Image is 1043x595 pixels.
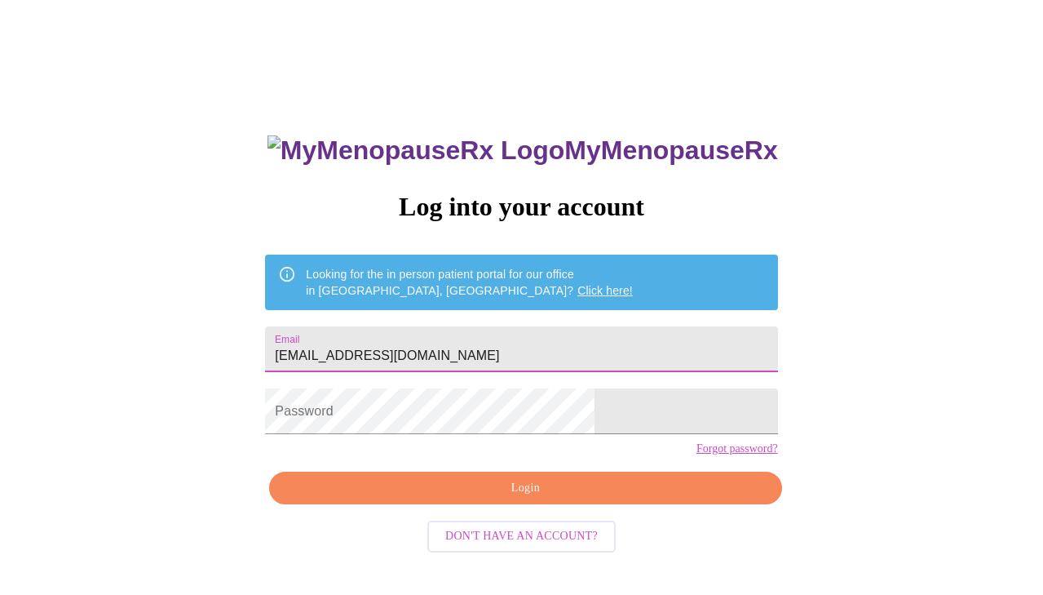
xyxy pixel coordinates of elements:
[269,472,781,505] button: Login
[577,284,633,297] a: Click here!
[423,528,620,542] a: Don't have an account?
[696,442,778,455] a: Forgot password?
[267,135,564,166] img: MyMenopauseRx Logo
[265,192,777,222] h3: Log into your account
[288,478,762,499] span: Login
[306,260,633,305] div: Looking for the in person patient portal for our office in [GEOGRAPHIC_DATA], [GEOGRAPHIC_DATA]?
[445,526,598,547] span: Don't have an account?
[267,135,778,166] h3: MyMenopauseRx
[427,521,616,553] button: Don't have an account?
